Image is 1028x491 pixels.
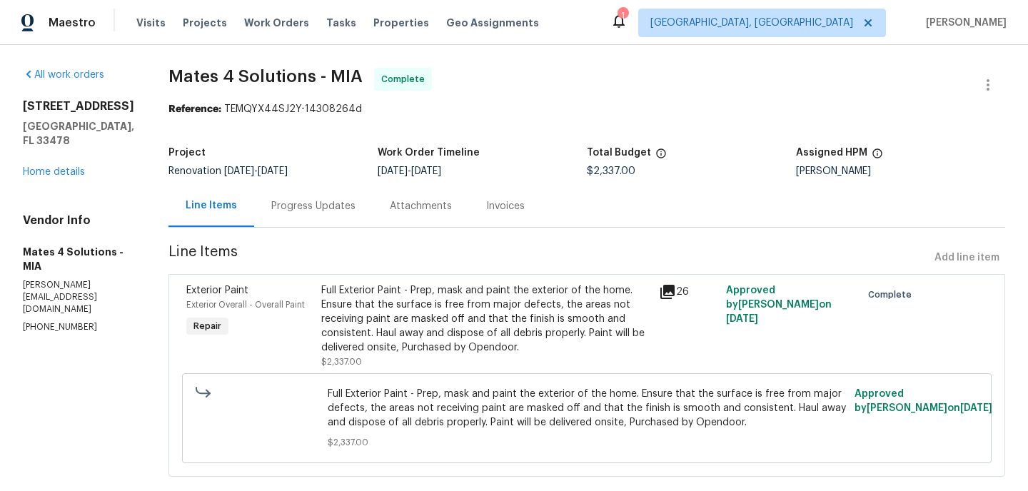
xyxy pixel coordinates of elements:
span: Tasks [326,18,356,28]
span: Approved by [PERSON_NAME] on [726,285,832,324]
span: [DATE] [960,403,992,413]
a: All work orders [23,70,104,80]
div: 26 [659,283,717,300]
p: [PERSON_NAME][EMAIL_ADDRESS][DOMAIN_NAME] [23,279,134,315]
b: Reference: [168,104,221,114]
span: Complete [381,72,430,86]
p: [PHONE_NUMBER] [23,321,134,333]
span: [DATE] [378,166,408,176]
span: Maestro [49,16,96,30]
span: - [378,166,441,176]
a: Home details [23,167,85,177]
div: Invoices [486,199,525,213]
span: $2,337.00 [587,166,635,176]
div: [PERSON_NAME] [796,166,1005,176]
span: - [224,166,288,176]
span: Geo Assignments [446,16,539,30]
div: TEMQYX44SJ2Y-14308264d [168,102,1005,116]
span: Full Exterior Paint - Prep, mask and paint the exterior of the home. Ensure that the surface is f... [328,387,847,430]
span: Visits [136,16,166,30]
div: Progress Updates [271,199,356,213]
span: [DATE] [224,166,254,176]
h5: Assigned HPM [796,148,867,158]
h5: Work Order Timeline [378,148,480,158]
span: [DATE] [726,314,758,324]
span: Properties [373,16,429,30]
span: Repair [188,319,227,333]
span: Line Items [168,245,929,271]
span: The total cost of line items that have been proposed by Opendoor. This sum includes line items th... [655,148,667,166]
h5: Project [168,148,206,158]
div: 1 [618,9,628,23]
span: [DATE] [258,166,288,176]
span: [DATE] [411,166,441,176]
span: $2,337.00 [328,435,847,450]
div: Line Items [186,198,237,213]
span: Exterior Paint [186,285,248,295]
span: Mates 4 Solutions - MIA [168,68,363,85]
span: Approved by [PERSON_NAME] on [855,389,992,413]
span: Projects [183,16,227,30]
h4: Vendor Info [23,213,134,228]
span: [PERSON_NAME] [920,16,1007,30]
span: Exterior Overall - Overall Paint [186,300,305,309]
span: Renovation [168,166,288,176]
h5: Total Budget [587,148,651,158]
h5: [GEOGRAPHIC_DATA], FL 33478 [23,119,134,148]
span: The hpm assigned to this work order. [872,148,883,166]
span: Complete [868,288,917,302]
div: Attachments [390,199,452,213]
span: [GEOGRAPHIC_DATA], [GEOGRAPHIC_DATA] [650,16,853,30]
span: Work Orders [244,16,309,30]
h5: Mates 4 Solutions - MIA [23,245,134,273]
div: Full Exterior Paint - Prep, mask and paint the exterior of the home. Ensure that the surface is f... [321,283,650,355]
h2: [STREET_ADDRESS] [23,99,134,113]
span: $2,337.00 [321,358,362,366]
